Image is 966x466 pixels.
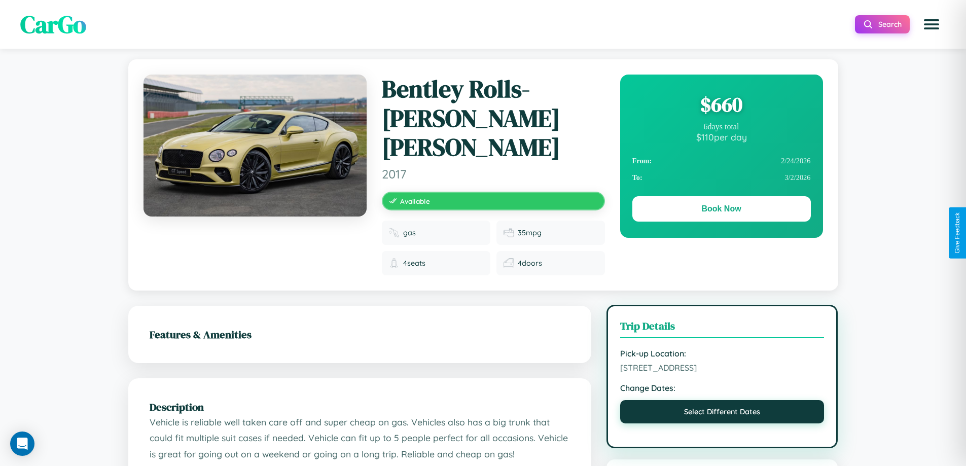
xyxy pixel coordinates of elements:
[620,348,825,359] strong: Pick-up Location:
[504,258,514,268] img: Doors
[878,20,902,29] span: Search
[382,166,605,182] span: 2017
[382,75,605,162] h1: Bentley Rolls-[PERSON_NAME] [PERSON_NAME]
[632,196,811,222] button: Book Now
[400,197,430,205] span: Available
[620,318,825,338] h3: Trip Details
[389,228,399,238] img: Fuel type
[518,228,542,237] span: 35 mpg
[632,169,811,186] div: 3 / 2 / 2026
[632,91,811,118] div: $ 660
[632,153,811,169] div: 2 / 24 / 2026
[855,15,910,33] button: Search
[504,228,514,238] img: Fuel efficiency
[150,400,570,414] h2: Description
[620,400,825,423] button: Select Different Dates
[954,212,961,254] div: Give Feedback
[632,157,652,165] strong: From:
[917,10,946,39] button: Open menu
[632,131,811,142] div: $ 110 per day
[144,75,367,217] img: Bentley Rolls-Royce Park Ward 2017
[10,432,34,456] div: Open Intercom Messenger
[620,363,825,373] span: [STREET_ADDRESS]
[620,383,825,393] strong: Change Dates:
[632,173,642,182] strong: To:
[632,122,811,131] div: 6 days total
[20,8,86,41] span: CarGo
[150,327,570,342] h2: Features & Amenities
[150,414,570,462] p: Vehicle is reliable well taken care off and super cheap on gas. Vehicles also has a big trunk tha...
[403,228,416,237] span: gas
[518,259,542,268] span: 4 doors
[403,259,425,268] span: 4 seats
[389,258,399,268] img: Seats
